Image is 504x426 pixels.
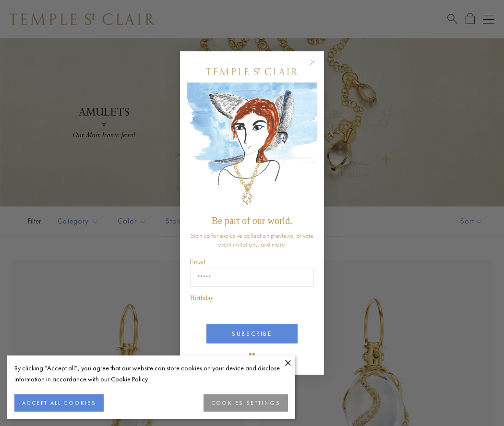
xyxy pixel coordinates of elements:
[204,394,288,412] button: COOKIES SETTINGS
[206,324,298,343] button: SUBSCRIBE
[242,346,262,365] img: TSC
[212,215,292,226] span: Be part of our world.
[190,295,214,302] span: Birthday
[206,68,298,75] img: Temple St. Clair
[14,363,288,385] div: By clicking “Accept all”, you agree that our website can store cookies on your device and disclos...
[187,83,317,211] img: c4a9eb12-d91a-4d4a-8ee0-386386f4f338.jpeg
[14,394,104,412] button: ACCEPT ALL COOKIES
[191,231,313,248] span: Sign up for exclusive collection previews, private event invitations, and more.
[190,259,205,266] span: Email
[190,269,314,287] input: Email
[312,61,324,73] button: Close dialog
